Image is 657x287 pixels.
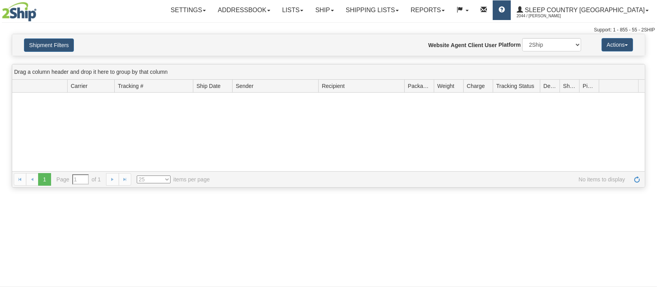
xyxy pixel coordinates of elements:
label: Website [428,41,449,49]
span: Tracking # [118,82,143,90]
a: Sleep Country [GEOGRAPHIC_DATA] 2044 / [PERSON_NAME] [511,0,655,20]
img: logo2044.jpg [2,2,37,22]
span: Packages [408,82,431,90]
button: Actions [602,38,633,51]
span: Delivery Status [543,82,556,90]
span: Page of 1 [57,174,101,185]
a: Settings [165,0,212,20]
label: Client [468,41,483,49]
span: Tracking Status [496,82,534,90]
span: Charge [467,82,485,90]
span: Shipment Issues [563,82,576,90]
span: No items to display [221,175,625,183]
button: Shipment Filters [24,38,74,52]
div: Support: 1 - 855 - 55 - 2SHIP [2,27,655,33]
a: Refresh [631,173,643,186]
a: Reports [405,0,451,20]
span: Sender [236,82,253,90]
span: Recipient [322,82,345,90]
span: Sleep Country [GEOGRAPHIC_DATA] [523,7,645,13]
span: Carrier [71,82,88,90]
a: Addressbook [212,0,276,20]
span: Weight [437,82,454,90]
span: items per page [137,175,210,183]
label: Agent [451,41,466,49]
span: 2044 / [PERSON_NAME] [517,12,576,20]
label: User [485,41,497,49]
a: Lists [276,0,309,20]
div: grid grouping header [12,64,645,80]
span: Ship Date [196,82,220,90]
span: 1 [38,173,51,186]
span: Pickup Status [583,82,596,90]
a: Ship [309,0,340,20]
label: Platform [499,41,521,49]
a: Shipping lists [340,0,405,20]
